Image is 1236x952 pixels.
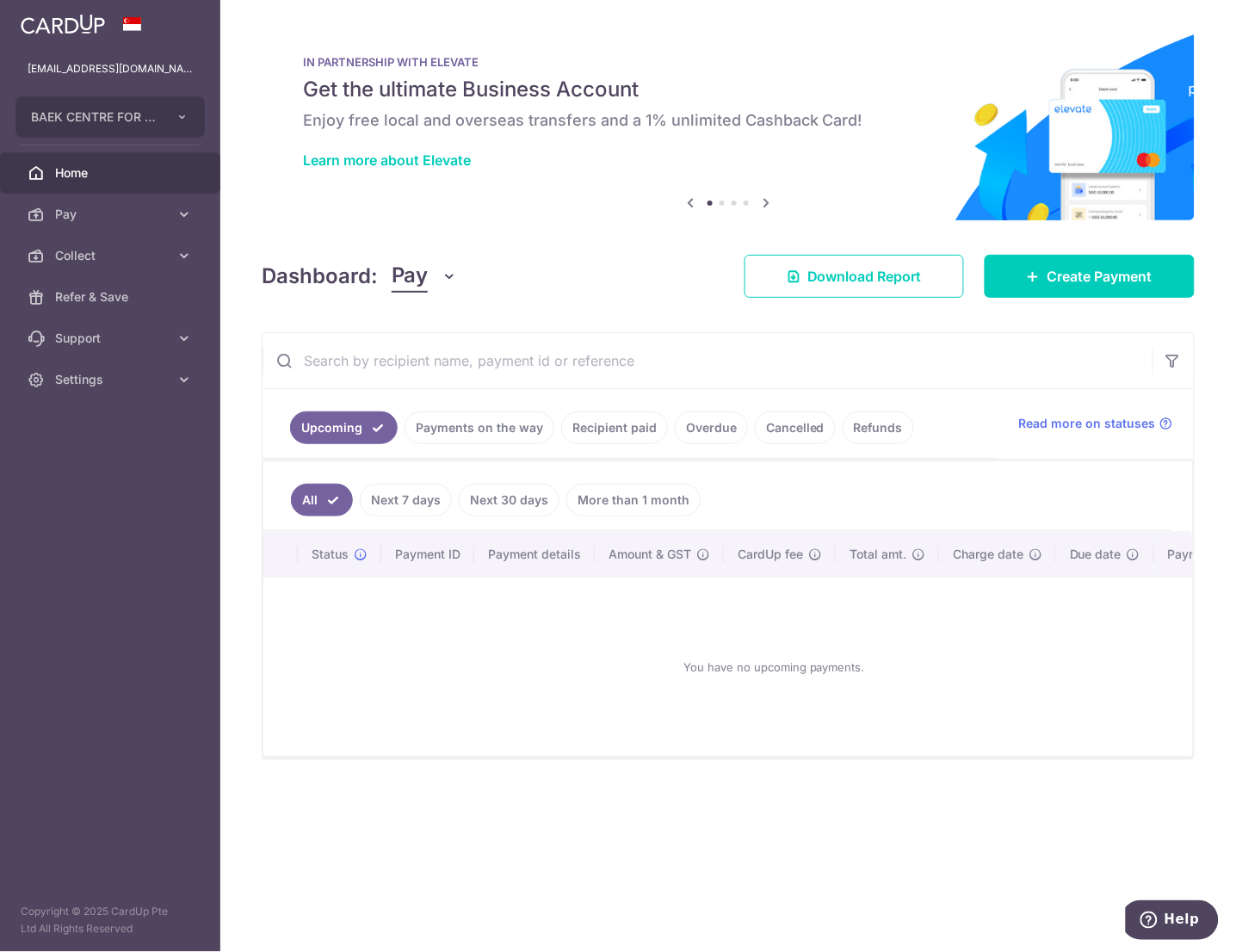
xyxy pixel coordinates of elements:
[312,546,349,563] span: Status
[381,532,474,577] th: Payment ID
[15,96,205,138] button: BAEK CENTRE FOR AESTHETIC AND IMPLANT DENTISTRY PTE. LTD.
[745,255,964,298] a: Download Report
[1019,415,1173,432] a: Read more on statuses
[985,255,1195,298] a: Create Payment
[303,110,1153,131] h6: Enjoy free local and overseas transfers and a 1% unlimited Cashback Card!
[55,288,169,306] span: Refer & Save
[1070,546,1122,563] span: Due date
[953,546,1023,563] span: Charge date
[566,484,701,516] a: More than 1 month
[263,333,1153,388] input: Search by recipient name, payment id or reference
[609,546,691,563] span: Amount & GST
[262,261,378,292] h4: Dashboard:
[262,28,1195,220] img: Renovation banner
[561,411,668,444] a: Recipient paid
[675,411,748,444] a: Overdue
[360,484,452,516] a: Next 7 days
[1019,415,1156,432] span: Read more on statuses
[738,546,803,563] span: CardUp fee
[843,411,914,444] a: Refunds
[850,546,906,563] span: Total amt.
[28,60,193,77] p: [EMAIL_ADDRESS][DOMAIN_NAME]
[55,206,169,223] span: Pay
[1126,900,1219,943] iframe: Opens a widget where you can find more information
[474,532,595,577] th: Payment details
[1048,266,1153,287] span: Create Payment
[55,330,169,347] span: Support
[755,411,836,444] a: Cancelled
[303,55,1153,69] p: IN PARTNERSHIP WITH ELEVATE
[392,260,428,293] span: Pay
[31,108,158,126] span: BAEK CENTRE FOR AESTHETIC AND IMPLANT DENTISTRY PTE. LTD.
[459,484,559,516] a: Next 30 days
[55,371,169,388] span: Settings
[55,247,169,264] span: Collect
[392,260,458,293] button: Pay
[405,411,554,444] a: Payments on the way
[55,164,169,182] span: Home
[303,76,1153,103] h5: Get the ultimate Business Account
[291,484,353,516] a: All
[303,151,471,169] a: Learn more about Elevate
[290,411,398,444] a: Upcoming
[807,266,922,287] span: Download Report
[21,14,105,34] img: CardUp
